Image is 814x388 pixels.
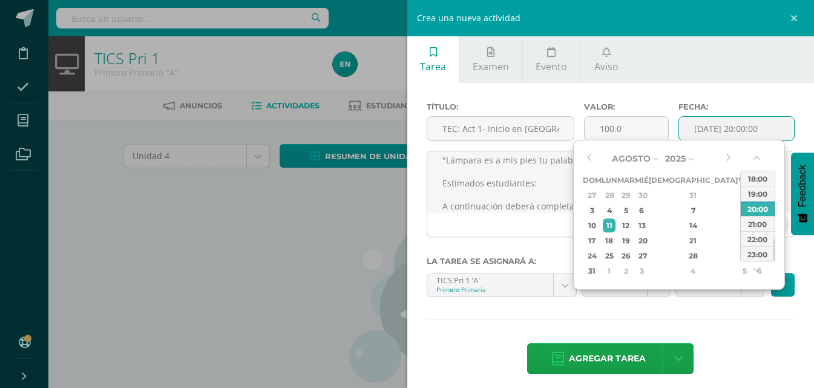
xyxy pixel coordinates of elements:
[473,60,509,73] span: Examen
[420,60,446,73] span: Tarea
[741,246,775,261] div: 23:00
[583,173,602,188] th: Dom
[658,264,729,278] div: 4
[741,171,775,186] div: 18:00
[636,249,647,263] div: 27
[581,36,631,83] a: Aviso
[594,60,619,73] span: Aviso
[427,117,574,140] input: Título
[739,249,750,263] div: 29
[636,188,647,202] div: 30
[427,102,574,111] label: Título:
[658,249,729,263] div: 28
[603,234,615,248] div: 18
[636,234,647,248] div: 20
[585,203,600,217] div: 3
[658,188,729,202] div: 31
[678,102,795,111] label: Fecha:
[741,216,775,231] div: 21:00
[679,117,794,140] input: Fecha de entrega
[603,249,615,263] div: 25
[619,203,633,217] div: 5
[585,234,600,248] div: 17
[536,60,567,73] span: Evento
[612,153,651,164] span: Agosto
[617,173,635,188] th: Mar
[619,188,633,202] div: 29
[427,257,795,266] label: La tarea se asignará a:
[585,219,600,232] div: 10
[797,165,808,207] span: Feedback
[436,285,545,294] div: Primero Primaria
[649,173,738,188] th: [DEMOGRAPHIC_DATA]
[619,219,633,232] div: 12
[741,231,775,246] div: 22:00
[665,153,686,164] span: 2025
[523,36,580,83] a: Evento
[658,234,729,248] div: 21
[585,117,668,140] input: Puntos máximos
[658,219,729,232] div: 14
[619,264,633,278] div: 2
[738,173,752,188] th: Vie
[636,264,647,278] div: 3
[791,153,814,235] button: Feedback - Mostrar encuesta
[741,186,775,201] div: 19:00
[603,188,615,202] div: 28
[585,264,600,278] div: 31
[569,344,646,373] span: Agregar tarea
[603,203,615,217] div: 4
[741,201,775,216] div: 20:00
[585,249,600,263] div: 24
[602,173,617,188] th: Lun
[739,219,750,232] div: 15
[619,249,633,263] div: 26
[603,264,615,278] div: 1
[739,203,750,217] div: 8
[658,203,729,217] div: 7
[460,36,522,83] a: Examen
[427,274,577,297] a: TICS Pri 1 'A'Primero Primaria
[636,203,647,217] div: 6
[585,188,600,202] div: 27
[584,102,669,111] label: Valor:
[739,264,750,278] div: 5
[636,219,647,232] div: 13
[436,274,545,285] div: TICS Pri 1 'A'
[619,234,633,248] div: 19
[407,36,459,83] a: Tarea
[603,219,615,232] div: 11
[635,173,649,188] th: Mié
[739,234,750,248] div: 22
[739,188,750,202] div: 1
